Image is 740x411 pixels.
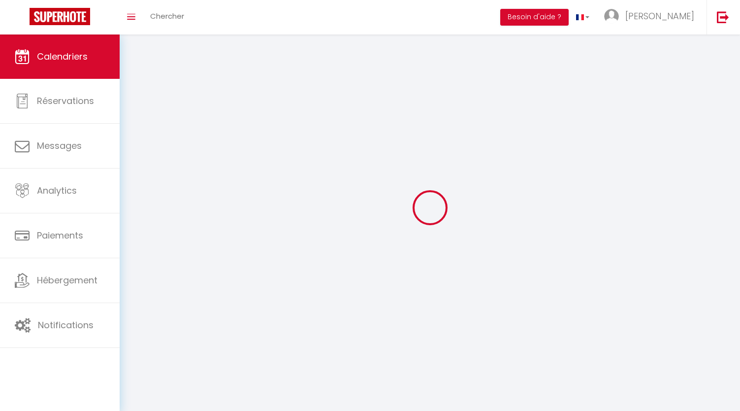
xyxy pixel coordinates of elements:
span: Calendriers [37,50,88,63]
button: Besoin d'aide ? [500,9,569,26]
span: Réservations [37,95,94,107]
span: Messages [37,139,82,152]
span: Hébergement [37,274,97,286]
span: [PERSON_NAME] [625,10,694,22]
span: Chercher [150,11,184,21]
img: Super Booking [30,8,90,25]
img: logout [717,11,729,23]
span: Paiements [37,229,83,241]
span: Notifications [38,319,94,331]
img: ... [604,9,619,24]
span: Analytics [37,184,77,197]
